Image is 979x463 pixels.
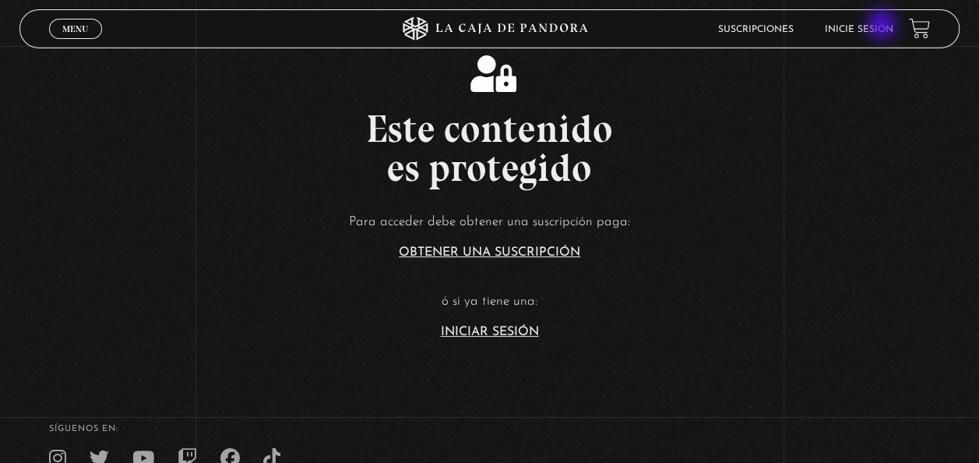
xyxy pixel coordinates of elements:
[909,18,930,39] a: View your shopping cart
[399,246,580,259] a: Obtener una suscripción
[441,326,539,338] a: Iniciar Sesión
[58,37,94,48] span: Cerrar
[718,25,794,34] a: Suscripciones
[825,25,893,34] a: Inicie sesión
[49,425,930,433] h4: SÍguenos en:
[62,24,88,34] span: Menu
